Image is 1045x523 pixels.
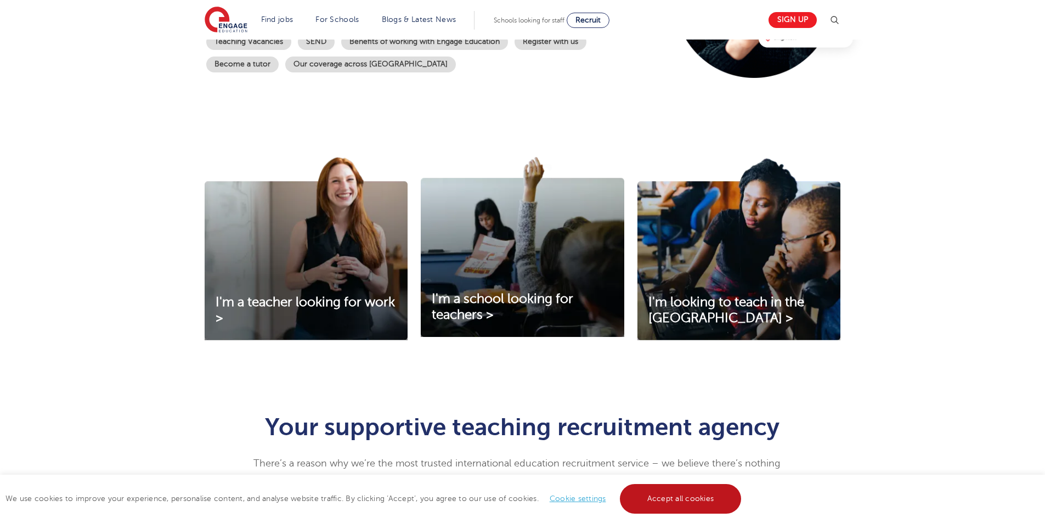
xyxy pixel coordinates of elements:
[205,295,408,327] a: I'm a teacher looking for work >
[620,484,742,514] a: Accept all cookies
[494,16,564,24] span: Schools looking for staff
[5,494,744,503] span: We use cookies to improve your experience, personalise content, and analyse website traffic. By c...
[637,157,840,340] img: I'm looking to teach in the UK
[421,157,624,337] img: I'm a school looking for teachers
[341,34,508,50] a: Benefits of working with Engage Education
[261,15,293,24] a: Find jobs
[206,57,279,72] a: Become a tutor
[575,16,601,24] span: Recruit
[648,295,804,325] span: I'm looking to teach in the [GEOGRAPHIC_DATA] >
[285,57,456,72] a: Our coverage across [GEOGRAPHIC_DATA]
[567,13,609,28] a: Recruit
[382,15,456,24] a: Blogs & Latest News
[550,494,606,503] a: Cookie settings
[206,34,291,50] a: Teaching Vacancies
[432,291,573,322] span: I'm a school looking for teachers >
[421,291,624,323] a: I'm a school looking for teachers >
[253,415,792,439] h1: Your supportive teaching recruitment agency
[205,7,247,34] img: Engage Education
[515,34,586,50] a: Register with us
[216,295,395,325] span: I'm a teacher looking for work >
[315,15,359,24] a: For Schools
[298,34,335,50] a: SEND
[637,295,840,327] a: I'm looking to teach in the [GEOGRAPHIC_DATA] >
[205,157,408,340] img: I'm a teacher looking for work
[769,12,817,28] a: Sign up
[253,458,783,515] span: There’s a reason why we’re the most trusted international education recruitment service – we beli...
